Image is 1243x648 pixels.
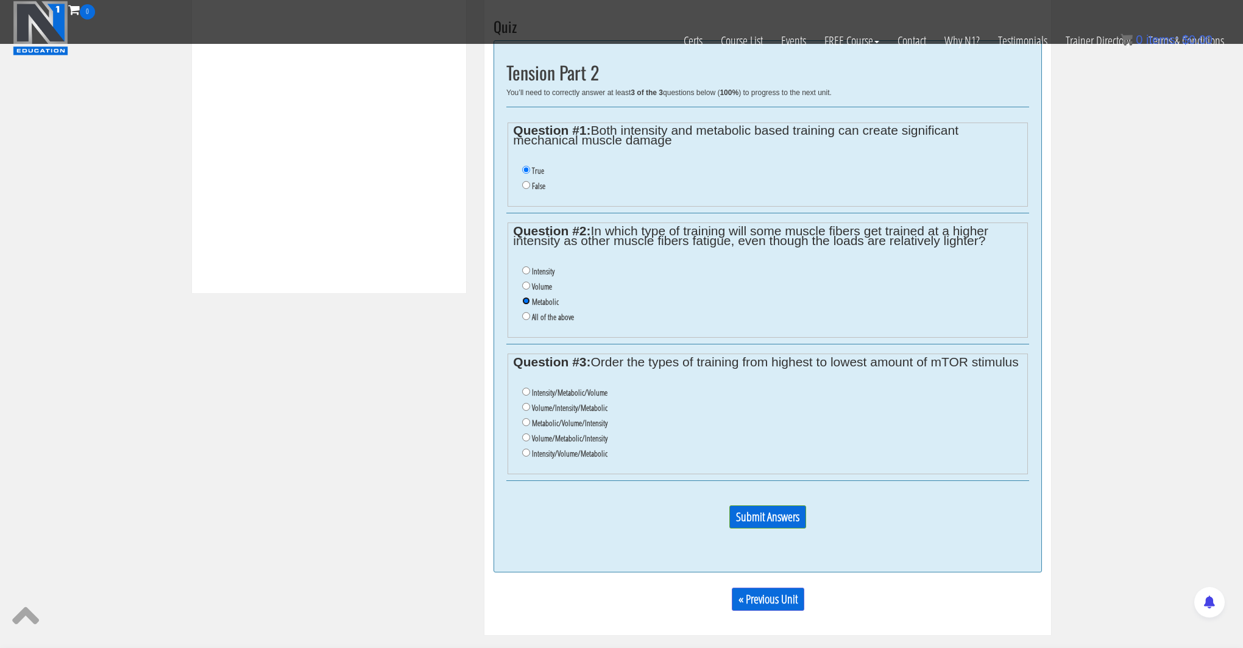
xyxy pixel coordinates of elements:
[506,88,1029,97] div: You’ll need to correctly answer at least questions below ( ) to progress to the next unit.
[513,123,590,137] strong: Question #1:
[989,20,1057,62] a: Testimonials
[712,20,772,62] a: Course List
[68,1,95,18] a: 0
[532,449,607,458] label: Intensity/Volume/Metabolic
[1121,34,1133,46] img: icon11.png
[513,226,1022,246] legend: In which type of training will some muscle fibers get trained at a higher intensity as other musc...
[532,282,552,291] label: Volume
[532,433,607,443] label: Volume/Metabolic/Intensity
[675,20,712,62] a: Certs
[532,388,607,397] label: Intensity/Metabolic/Volume
[1182,33,1213,46] bdi: 0.00
[532,403,607,413] label: Volume/Intensity/Metabolic
[1057,20,1139,62] a: Trainer Directory
[532,166,544,176] label: True
[720,88,738,97] b: 100%
[631,88,663,97] b: 3 of the 3
[729,505,806,529] input: Submit Answers
[532,266,554,276] label: Intensity
[815,20,888,62] a: FREE Course
[1182,33,1189,46] span: $
[1146,33,1178,46] span: items:
[80,4,95,20] span: 0
[506,62,1029,82] h2: Tension Part 2
[1136,33,1142,46] span: 0
[532,312,574,322] label: All of the above
[532,181,545,191] label: False
[532,418,607,428] label: Metabolic/Volume/Intensity
[532,297,559,307] label: Metabolic
[732,588,804,611] a: « Previous Unit
[1139,20,1233,62] a: Terms & Conditions
[888,20,935,62] a: Contact
[513,126,1022,145] legend: Both intensity and metabolic based training can create significant mechanical muscle damage
[513,355,590,369] strong: Question #3:
[935,20,989,62] a: Why N1?
[772,20,815,62] a: Events
[513,224,590,238] strong: Question #2:
[1121,33,1213,46] a: 0 items: $0.00
[513,357,1022,367] legend: Order the types of training from highest to lowest amount of mTOR stimulus
[13,1,68,55] img: n1-education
